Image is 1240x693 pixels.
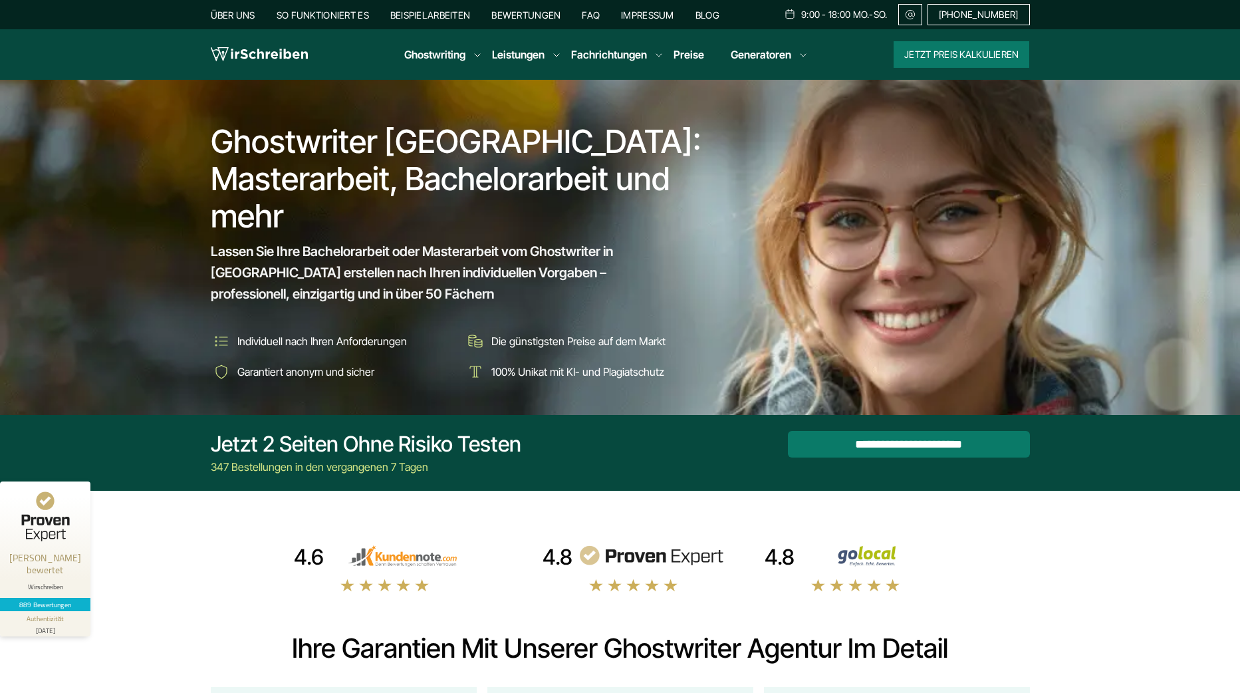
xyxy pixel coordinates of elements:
a: Ghostwriting [404,47,465,63]
button: Jetzt Preis kalkulieren [894,41,1029,68]
img: Wirschreiben Bewertungen [800,545,946,567]
div: 4.8 [765,544,795,571]
a: Leistungen [492,47,545,63]
a: Generatoren [731,47,791,63]
a: Bewertungen [491,9,560,21]
div: [DATE] [5,624,85,634]
img: Garantiert anonym und sicher [211,361,232,382]
div: 4.8 [543,544,572,571]
div: Wirschreiben [5,583,85,591]
div: Authentizität [27,614,64,624]
a: Preise [674,48,704,61]
img: Individuell nach Ihren Anforderungen [211,331,232,352]
span: [PHONE_NUMBER] [939,9,1019,20]
a: Beispielarbeiten [390,9,470,21]
a: Über uns [211,9,255,21]
li: Individuell nach Ihren Anforderungen [211,331,455,352]
img: stars [588,578,679,593]
li: Die günstigsten Preise auf dem Markt [465,331,709,352]
img: kundennote [329,545,475,567]
span: Lassen Sie Ihre Bachelorarbeit oder Masterarbeit vom Ghostwriter in [GEOGRAPHIC_DATA] erstellen n... [211,241,685,305]
span: 9:00 - 18:00 Mo.-So. [801,9,888,20]
a: Fachrichtungen [571,47,647,63]
div: Jetzt 2 Seiten ohne Risiko testen [211,431,521,458]
li: 100% Unikat mit KI- und Plagiatschutz [465,361,709,382]
div: 4.6 [294,544,324,571]
a: [PHONE_NUMBER] [928,4,1030,25]
img: stars [810,578,901,593]
a: FAQ [582,9,600,21]
img: Schedule [784,9,796,19]
a: Impressum [621,9,674,21]
h1: Ghostwriter [GEOGRAPHIC_DATA]: Masterarbeit, Bachelorarbeit und mehr [211,123,711,235]
img: provenexpert reviews [578,545,724,567]
img: stars [340,578,430,593]
div: 347 Bestellungen in den vergangenen 7 Tagen [211,459,521,475]
img: logo wirschreiben [211,45,308,65]
h2: Ihre Garantien mit unserer Ghostwriter Agentur im Detail [211,632,1030,664]
a: Blog [695,9,719,21]
img: 100% Unikat mit KI- und Plagiatschutz [465,361,486,382]
a: So funktioniert es [277,9,369,21]
img: Die günstigsten Preise auf dem Markt [465,331,486,352]
img: Email [904,9,916,20]
li: Garantiert anonym und sicher [211,361,455,382]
